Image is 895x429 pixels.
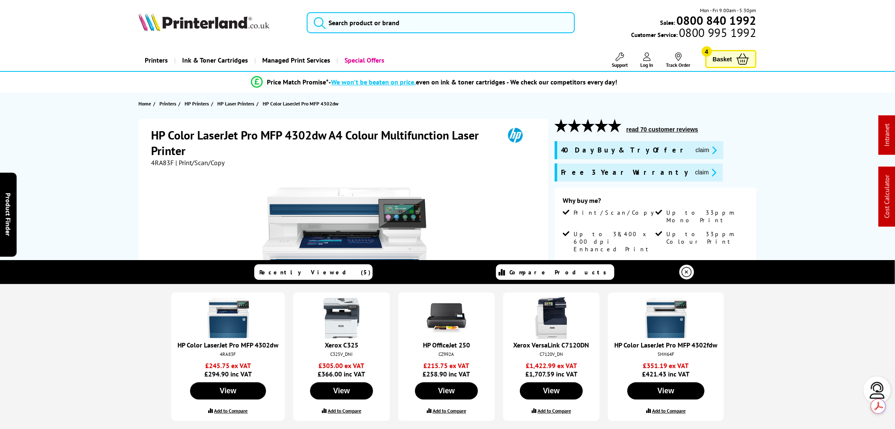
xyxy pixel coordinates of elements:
[300,361,384,378] span: £366.00 inc VAT
[869,382,886,399] img: user-headset-light.svg
[138,13,296,33] a: Printerland Logo
[217,99,254,108] span: HP Laser Printers
[612,62,628,68] span: Support
[627,382,705,400] button: View
[574,209,660,216] span: Print/Scan/Copy
[693,168,719,177] button: promo-description
[4,193,13,236] span: Product Finder
[666,53,691,68] a: Track Order
[666,230,746,245] span: Up to 33ppm Colour Print
[645,297,687,339] img: HP-4302fdw-Front-Main-Small.jpg
[514,341,590,349] a: Xerox VersaLink C7120DN
[337,50,391,71] a: Special Offers
[614,361,718,370] span: £351.19 ex VAT
[693,145,720,155] button: promo-description
[159,99,178,108] a: Printers
[415,382,478,400] button: View
[574,230,654,253] span: Up to 38,400 x 600 dpi Enhanced Print
[217,99,256,108] a: HP Laser Printers
[328,408,361,414] label: Add to Compare
[182,50,248,71] span: Ink & Toner Cartridges
[329,78,617,86] div: - even on ink & toner cartridges - We check our competitors every day!
[325,341,358,349] a: Xerox C325
[263,99,341,108] a: HP Color LaserJet Pro MFP 4302dw
[509,361,593,378] span: £1,707.59 inc VAT
[666,209,746,224] span: Up to 33ppm Mono Print
[159,99,176,108] span: Printers
[404,361,488,378] span: £258.90 inc VAT
[138,99,153,108] a: Home
[561,168,689,177] span: Free 3 Year Warranty
[561,145,689,155] span: 40 Day Buy & Try Offer
[138,50,174,71] a: Printers
[641,62,654,68] span: Log In
[538,408,571,414] label: Add to Compare
[263,99,339,108] span: HP Color LaserJet Pro MFP 4302dw
[677,13,757,28] b: 0800 840 1992
[530,297,572,339] img: Xerox-C7120-Front-Main-Small.jpg
[300,361,384,370] span: £305.00 ex VAT
[180,351,277,357] div: 4RA83F
[116,75,753,89] li: modal_Promise
[151,127,496,158] h1: HP Color LaserJet Pro MFP 4302dw A4 Colour Multifunction Laser Printer
[700,6,757,14] span: Mon - Fri 9:00am - 5:30pm
[496,127,535,143] img: HP
[574,259,654,297] span: HP ImageREt 2400 Technology, PANTONE Calibrated
[614,361,718,378] span: £421.43 inc VAT
[678,29,756,37] span: 0800 995 1992
[214,408,248,414] label: Add to Compare
[138,13,269,31] img: Printerland Logo
[177,361,279,378] span: £294.90 inc VAT
[185,99,209,108] span: HP Printers
[713,53,732,65] span: Basket
[207,297,249,339] img: HP-4302dw-Front-Main-Small.jpg
[652,408,686,414] label: Add to Compare
[262,184,427,348] img: HP Color LaserJet Pro MFP 4302dw
[138,99,151,108] span: Home
[331,78,416,86] span: We won’t be beaten on price,
[151,158,174,167] span: 4RA83F
[425,297,467,339] img: HP-Officejet250-MobilePrinter-Front-Small.jpg
[321,297,363,339] img: xerox-c325-front-small.jpg
[511,351,591,357] div: C7120V_DN
[177,341,279,349] a: HP Color LaserJet Pro MFP 4302dw
[563,196,748,209] div: Why buy me?
[702,46,712,57] span: 4
[302,351,381,357] div: C325V_DNI
[307,12,575,33] input: Search product or brand
[705,50,757,68] a: Basket 4
[423,341,470,349] a: HP OfficeJet 250
[883,175,891,218] a: Cost Calculator
[660,18,676,26] span: Sales:
[496,264,614,280] a: Compare Products
[676,16,757,24] a: 0800 840 1992
[404,361,488,370] span: £215.75 ex VAT
[177,361,279,370] span: £245.75 ex VAT
[254,264,373,280] a: Recently Viewed (5)
[185,99,211,108] a: HP Printers
[883,124,891,147] a: Intranet
[624,126,701,133] button: read 70 customer reviews
[254,50,337,71] a: Managed Print Services
[510,268,611,276] span: Compare Products
[631,29,756,39] span: Customer Service:
[509,361,593,370] span: £1,422.99 ex VAT
[433,408,466,414] label: Add to Compare
[520,382,583,400] button: View
[616,351,715,357] div: 5HH64F
[666,259,746,282] span: Automatic Double Sided Printing
[612,53,628,68] a: Support
[614,341,718,349] a: HP Color LaserJet Pro MFP 4302fdw
[174,50,254,71] a: Ink & Toner Cartridges
[310,382,373,400] button: View
[175,158,224,167] span: | Print/Scan/Copy
[407,351,486,357] div: CZ992A
[641,53,654,68] a: Log In
[260,268,371,276] span: Recently Viewed (5)
[190,382,266,400] button: View
[267,78,329,86] span: Price Match Promise*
